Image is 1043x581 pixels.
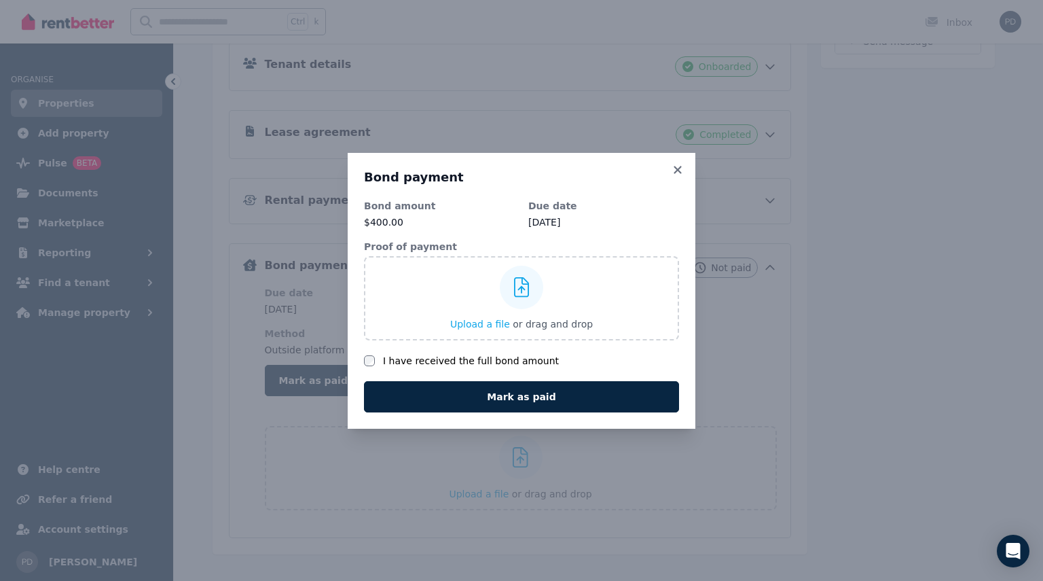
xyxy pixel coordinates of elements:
dt: Proof of payment [364,240,679,253]
p: $400.00 [364,215,515,229]
span: Upload a file [450,319,510,330]
button: Mark as paid [364,381,679,412]
dd: [DATE] [528,215,679,229]
label: I have received the full bond amount [383,354,559,368]
dt: Due date [528,199,679,213]
button: Upload a file or drag and drop [450,317,593,331]
div: Open Intercom Messenger [997,535,1029,567]
dt: Bond amount [364,199,515,213]
span: or drag and drop [513,319,593,330]
h3: Bond payment [364,169,679,186]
